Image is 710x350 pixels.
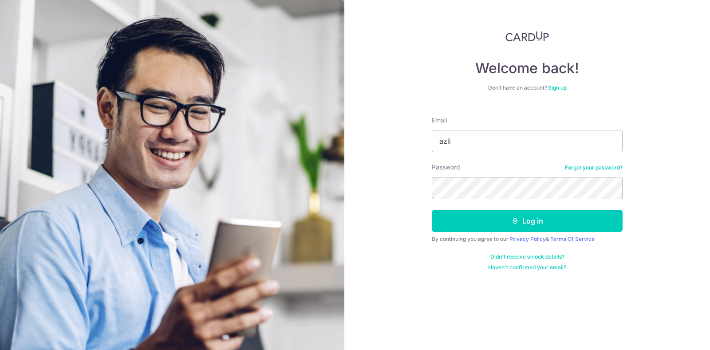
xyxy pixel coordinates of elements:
[432,210,623,232] button: Log in
[509,236,546,242] a: Privacy Policy
[432,59,623,77] h4: Welcome back!
[432,84,623,91] div: Don’t have an account?
[432,116,447,125] label: Email
[548,84,567,91] a: Sign up
[565,164,623,171] a: Forgot your password?
[490,253,564,260] a: Didn't receive unlock details?
[505,31,549,42] img: CardUp Logo
[432,236,623,243] div: By continuing you agree to our &
[550,236,595,242] a: Terms Of Service
[432,163,460,172] label: Password
[488,264,566,271] a: Haven't confirmed your email?
[432,130,623,152] input: Enter your Email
